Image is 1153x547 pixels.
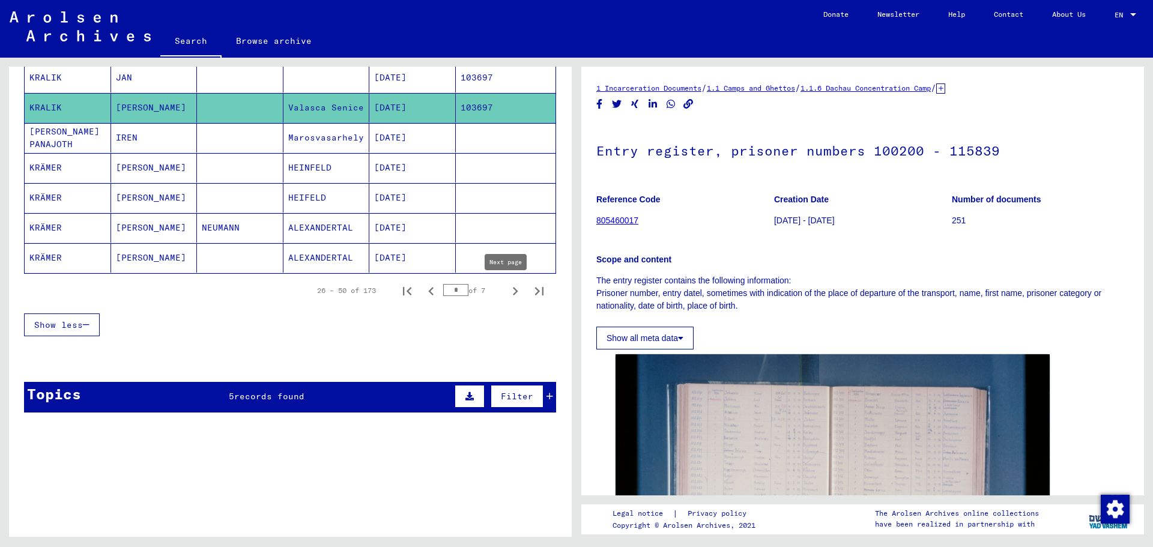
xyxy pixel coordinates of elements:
mat-cell: 103697 [456,93,556,122]
span: EN [1115,11,1128,19]
mat-cell: KRÄMER [25,243,111,273]
mat-cell: [PERSON_NAME] [111,243,198,273]
mat-cell: KRÄMER [25,213,111,243]
button: Filter [491,385,543,408]
mat-cell: [DATE] [369,153,456,183]
mat-cell: [DATE] [369,243,456,273]
button: Share on Xing [629,97,641,112]
div: Topics [27,383,81,405]
mat-cell: Valasca Senice [283,93,370,122]
span: / [701,82,707,93]
div: | [613,507,761,520]
button: Last page [527,279,551,303]
h1: Entry register, prisoner numbers 100200 - 115839 [596,123,1129,176]
mat-cell: ALEXANDERTAL [283,243,370,273]
mat-cell: [PERSON_NAME] [111,183,198,213]
b: Number of documents [952,195,1041,204]
button: Copy link [682,97,695,112]
mat-cell: [DATE] [369,63,456,92]
a: Browse archive [222,26,326,55]
b: Reference Code [596,195,661,204]
span: / [795,82,800,93]
mat-cell: ALEXANDERTAL [283,213,370,243]
button: Share on WhatsApp [665,97,677,112]
img: Change consent [1101,495,1130,524]
mat-cell: [PERSON_NAME] [111,213,198,243]
mat-cell: IREN [111,123,198,153]
img: Arolsen_neg.svg [10,11,151,41]
p: The Arolsen Archives online collections [875,508,1039,519]
mat-cell: [DATE] [369,123,456,153]
p: [DATE] - [DATE] [774,214,951,227]
a: 1.1.6 Dachau Concentration Camp [800,83,931,92]
button: Share on Facebook [593,97,606,112]
div: 26 – 50 of 173 [317,285,376,296]
mat-cell: [PERSON_NAME] [111,93,198,122]
button: Show less [24,313,100,336]
mat-cell: [DATE] [369,93,456,122]
button: Share on LinkedIn [647,97,659,112]
span: 5 [229,391,234,402]
button: First page [395,279,419,303]
img: yv_logo.png [1086,504,1131,534]
mat-cell: KRÄMER [25,183,111,213]
span: Show less [34,319,83,330]
b: Creation Date [774,195,829,204]
mat-cell: KRALIK [25,93,111,122]
p: have been realized in partnership with [875,519,1039,530]
mat-cell: [DATE] [369,213,456,243]
a: Legal notice [613,507,673,520]
mat-cell: Marosvasarhely [283,123,370,153]
mat-cell: HEIFELD [283,183,370,213]
mat-cell: 103697 [456,63,556,92]
mat-cell: [PERSON_NAME] [111,153,198,183]
mat-cell: HEINFELD [283,153,370,183]
mat-cell: [PERSON_NAME] PANAJOTH [25,123,111,153]
mat-cell: NEUMANN [197,213,283,243]
b: Scope and content [596,255,671,264]
a: Privacy policy [678,507,761,520]
a: Search [160,26,222,58]
a: 805460017 [596,216,638,225]
span: / [931,82,936,93]
mat-cell: JAN [111,63,198,92]
button: Previous page [419,279,443,303]
button: Next page [503,279,527,303]
span: Filter [501,391,533,402]
p: Copyright © Arolsen Archives, 2021 [613,520,761,531]
a: 1.1 Camps and Ghettos [707,83,795,92]
p: The entry register contains the following information: Prisoner number, entry datel, sometimes wi... [596,274,1129,312]
div: of 7 [443,285,503,296]
span: records found [234,391,304,402]
a: 1 Incarceration Documents [596,83,701,92]
mat-cell: KRALIK [25,63,111,92]
button: Show all meta data [596,327,694,349]
mat-cell: KRÄMER [25,153,111,183]
div: Change consent [1100,494,1129,523]
button: Share on Twitter [611,97,623,112]
mat-cell: [DATE] [369,183,456,213]
p: 251 [952,214,1129,227]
